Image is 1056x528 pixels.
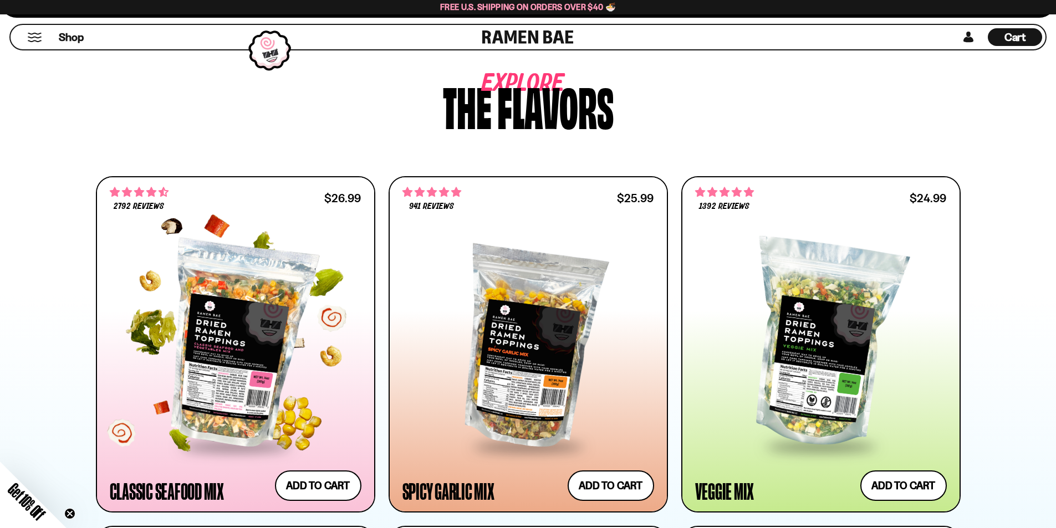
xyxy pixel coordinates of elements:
[988,25,1042,49] a: Cart
[5,480,48,523] span: Get 10% Off
[27,33,42,42] button: Mobile Menu Trigger
[64,508,75,519] button: Close teaser
[617,193,654,203] div: $25.99
[110,185,169,199] span: 4.68 stars
[910,193,946,203] div: $24.99
[497,79,614,131] div: flavors
[699,202,749,211] span: 1392 reviews
[695,481,754,501] div: Veggie Mix
[443,79,492,131] div: The
[402,481,494,501] div: Spicy Garlic Mix
[110,481,224,501] div: Classic Seafood Mix
[96,176,375,512] a: 4.68 stars 2792 reviews $26.99 Classic Seafood Mix Add to cart
[860,470,947,501] button: Add to cart
[389,176,668,512] a: 4.75 stars 941 reviews $25.99 Spicy Garlic Mix Add to cart
[409,202,454,211] span: 941 reviews
[681,176,961,512] a: 4.76 stars 1392 reviews $24.99 Veggie Mix Add to cart
[1004,30,1026,44] span: Cart
[324,193,361,203] div: $26.99
[59,28,84,46] a: Shop
[114,202,164,211] span: 2792 reviews
[440,2,616,12] span: Free U.S. Shipping on Orders over $40 🍜
[59,30,84,45] span: Shop
[695,185,754,199] span: 4.76 stars
[482,79,530,89] span: Explore
[275,470,361,501] button: Add to cart
[402,185,461,199] span: 4.75 stars
[568,470,654,501] button: Add to cart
